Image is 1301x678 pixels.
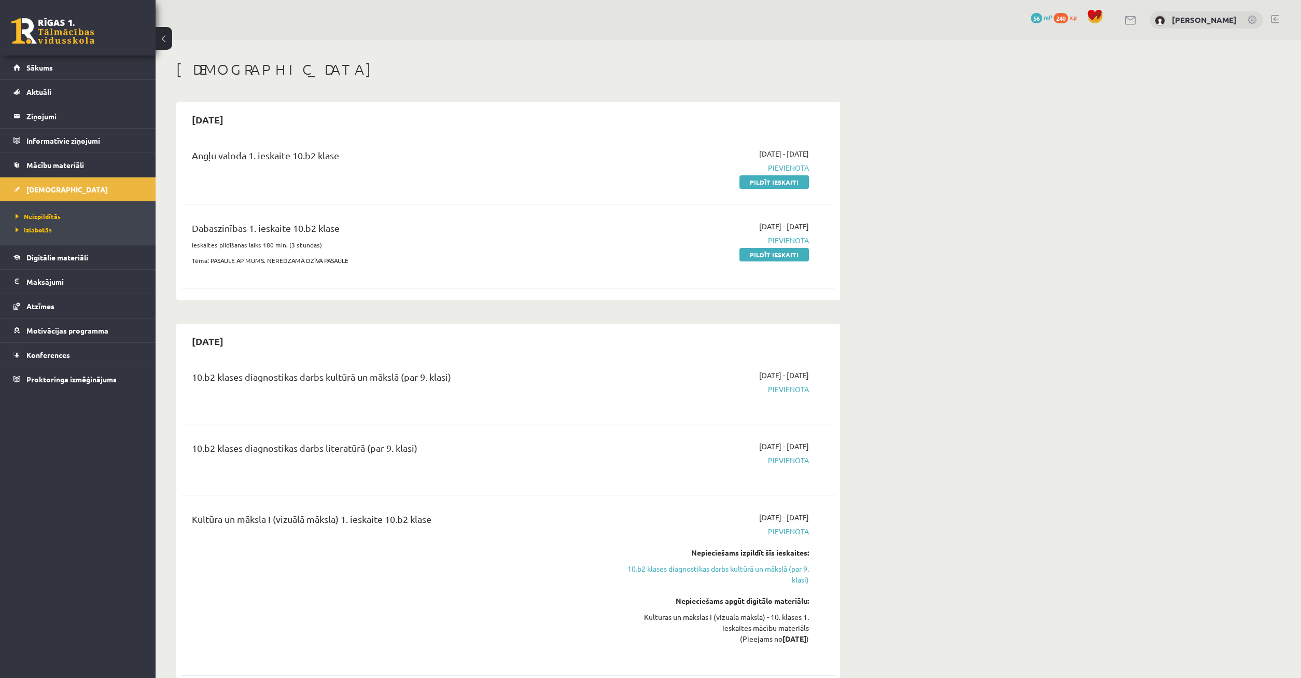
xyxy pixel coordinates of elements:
[26,87,51,96] span: Aktuāli
[192,441,598,460] div: 10.b2 klases diagnostikas darbs literatūrā (par 9. klasi)
[1070,13,1076,21] span: xp
[16,226,52,234] span: Izlabotās
[613,384,809,395] span: Pievienota
[181,329,234,353] h2: [DATE]
[26,185,108,194] span: [DEMOGRAPHIC_DATA]
[613,162,809,173] span: Pievienota
[1044,13,1052,21] span: mP
[26,326,108,335] span: Motivācijas programma
[13,319,143,342] a: Motivācijas programma
[613,526,809,537] span: Pievienota
[13,177,143,201] a: [DEMOGRAPHIC_DATA]
[13,104,143,128] a: Ziņojumi
[613,596,809,606] div: Nepieciešams apgūt digitālo materiālu:
[613,563,809,585] a: 10.b2 klases diagnostikas darbs kultūrā un mākslā (par 9. klasi)
[16,212,145,221] a: Neizpildītās
[13,129,143,153] a: Informatīvie ziņojumi
[192,148,598,168] div: Angļu valoda 1. ieskaite 10.b2 klase
[759,370,809,381] span: [DATE] - [DATE]
[16,212,61,220] span: Neizpildītās
[26,270,143,294] legend: Maksājumi
[192,256,598,265] p: Tēma: PASAULE AP MUMS. NEREDZAMĀ DZĪVĀ PASAULE
[26,301,54,311] span: Atzīmes
[739,248,809,261] a: Pildīt ieskaiti
[13,294,143,318] a: Atzīmes
[1155,16,1165,26] img: Timurs Lozovskis
[613,235,809,246] span: Pievienota
[181,107,234,132] h2: [DATE]
[13,153,143,177] a: Mācību materiāli
[613,455,809,466] span: Pievienota
[1172,15,1237,25] a: [PERSON_NAME]
[759,441,809,452] span: [DATE] - [DATE]
[759,148,809,159] span: [DATE] - [DATE]
[13,270,143,294] a: Maksājumi
[13,343,143,367] a: Konferences
[26,63,53,72] span: Sākums
[16,225,145,234] a: Izlabotās
[176,61,840,78] h1: [DEMOGRAPHIC_DATA]
[26,375,117,384] span: Proktoringa izmēģinājums
[26,160,84,170] span: Mācību materiāli
[26,350,70,359] span: Konferences
[192,240,598,250] p: Ieskaites pildīšanas laiks 180 min. (3 stundas)
[26,129,143,153] legend: Informatīvie ziņojumi
[192,221,598,240] div: Dabaszinības 1. ieskaite 10.b2 klase
[759,512,809,523] span: [DATE] - [DATE]
[11,18,94,44] a: Rīgas 1. Tālmācības vidusskola
[13,56,143,79] a: Sākums
[1054,13,1068,23] span: 240
[739,175,809,189] a: Pildīt ieskaiti
[613,547,809,558] div: Nepieciešams izpildīt šīs ieskaites:
[26,104,143,128] legend: Ziņojumi
[13,245,143,269] a: Digitālie materiāli
[13,367,143,391] a: Proktoringa izmēģinājums
[13,80,143,104] a: Aktuāli
[26,253,88,262] span: Digitālie materiāli
[1031,13,1042,23] span: 56
[613,612,809,644] div: Kultūras un mākslas I (vizuālā māksla) - 10. klases 1. ieskaites mācību materiāls (Pieejams no )
[1031,13,1052,21] a: 56 mP
[1054,13,1082,21] a: 240 xp
[192,370,598,389] div: 10.b2 klases diagnostikas darbs kultūrā un mākslā (par 9. klasi)
[759,221,809,232] span: [DATE] - [DATE]
[192,512,598,531] div: Kultūra un māksla I (vizuālā māksla) 1. ieskaite 10.b2 klase
[782,634,806,643] strong: [DATE]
